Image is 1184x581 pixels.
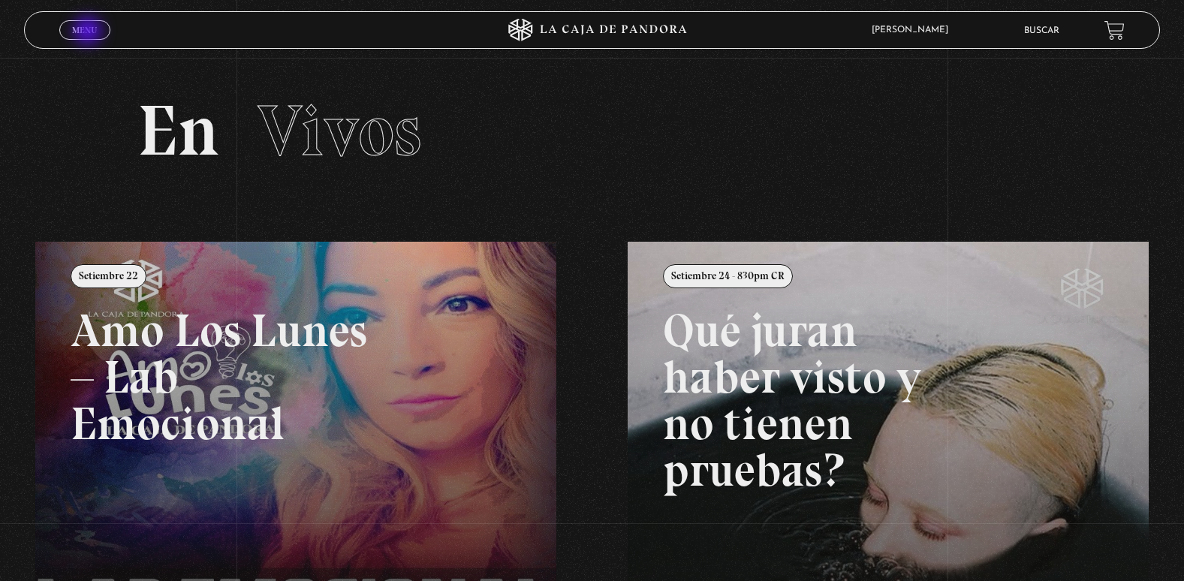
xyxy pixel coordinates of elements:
[1024,26,1059,35] a: Buscar
[68,38,103,49] span: Cerrar
[137,95,1047,167] h2: En
[1104,20,1125,41] a: View your shopping cart
[72,26,97,35] span: Menu
[864,26,963,35] span: [PERSON_NAME]
[258,88,421,173] span: Vivos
